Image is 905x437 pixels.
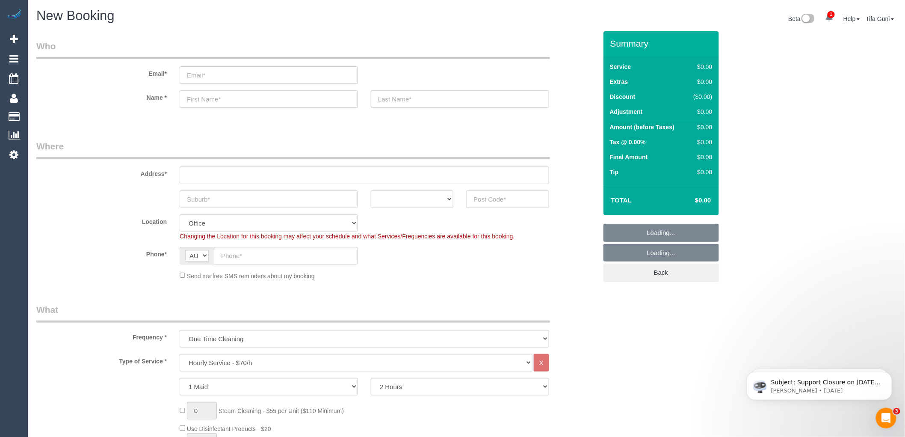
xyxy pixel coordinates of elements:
[610,62,631,71] label: Service
[610,92,636,101] label: Discount
[30,66,173,78] label: Email*
[214,247,358,265] input: Phone*
[690,107,713,116] div: $0.00
[690,168,713,176] div: $0.00
[187,425,271,432] span: Use Disinfectant Products - $20
[180,233,515,240] span: Changing the Location for this booking may affect your schedule and what Services/Frequencies are...
[669,197,711,204] h4: $0.00
[466,190,549,208] input: Post Code*
[866,15,894,22] a: Tifa Guni
[610,153,648,161] label: Final Amount
[187,272,315,279] span: Send me free SMS reminders about my booking
[690,123,713,131] div: $0.00
[610,107,643,116] label: Adjustment
[30,330,173,342] label: Frequency *
[690,77,713,86] div: $0.00
[36,303,550,323] legend: What
[36,40,550,59] legend: Who
[30,247,173,259] label: Phone*
[821,9,837,27] a: 1
[843,15,860,22] a: Help
[610,39,715,48] h3: Summary
[219,407,344,414] span: Steam Cleaning - $55 per Unit ($110 Minimum)
[603,264,719,282] a: Back
[690,153,713,161] div: $0.00
[30,90,173,102] label: Name *
[180,190,358,208] input: Suburb*
[610,123,674,131] label: Amount (before Taxes)
[876,408,896,428] iframe: Intercom live chat
[610,138,646,146] label: Tax @ 0.00%
[36,140,550,159] legend: Where
[611,196,632,204] strong: Total
[30,214,173,226] label: Location
[893,408,900,415] span: 3
[30,354,173,366] label: Type of Service *
[5,9,22,21] img: Automaid Logo
[36,8,115,23] span: New Booking
[801,14,815,25] img: New interface
[828,11,835,18] span: 1
[690,92,713,101] div: ($0.00)
[734,354,905,414] iframe: Intercom notifications message
[788,15,815,22] a: Beta
[180,66,358,84] input: Email*
[30,166,173,178] label: Address*
[610,77,628,86] label: Extras
[180,90,358,108] input: First Name*
[690,138,713,146] div: $0.00
[690,62,713,71] div: $0.00
[610,168,619,176] label: Tip
[371,90,549,108] input: Last Name*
